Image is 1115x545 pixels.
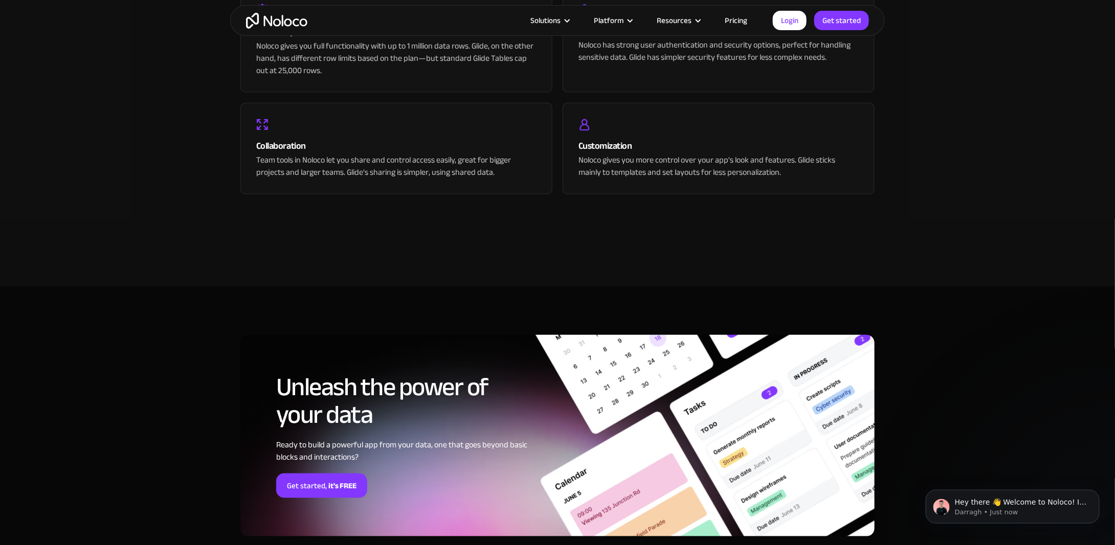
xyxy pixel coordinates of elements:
[246,13,307,29] a: home
[276,439,534,463] div: Ready to build a powerful app from your data, one that goes beyond basic blocks and interactions?
[910,468,1115,540] iframe: Intercom notifications message
[657,14,692,27] div: Resources
[594,14,623,27] div: Platform
[644,14,712,27] div: Resources
[530,14,561,27] div: Solutions
[518,14,581,27] div: Solutions
[578,139,859,154] div: Customization
[578,154,859,178] div: Noloco gives you more control over your app's look and features. Glide sticks mainly to templates...
[578,39,859,63] div: Noloco has strong user authentication and security options, perfect for handling sensitive data. ...
[256,40,537,77] div: Noloco gives you full functionality with up to 1 million data rows. Glide, on the other hand, has...
[276,373,534,428] h2: Unleash the power of your data
[773,11,807,30] a: Login
[276,473,367,498] a: Get started,it's FREE
[256,154,537,178] div: Team tools in Noloco let you share and control access easily, great for bigger projects and large...
[814,11,869,30] a: Get started
[712,14,760,27] a: Pricing
[256,139,537,154] div: Collaboration
[581,14,644,27] div: Platform
[328,479,356,492] strong: it's FREE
